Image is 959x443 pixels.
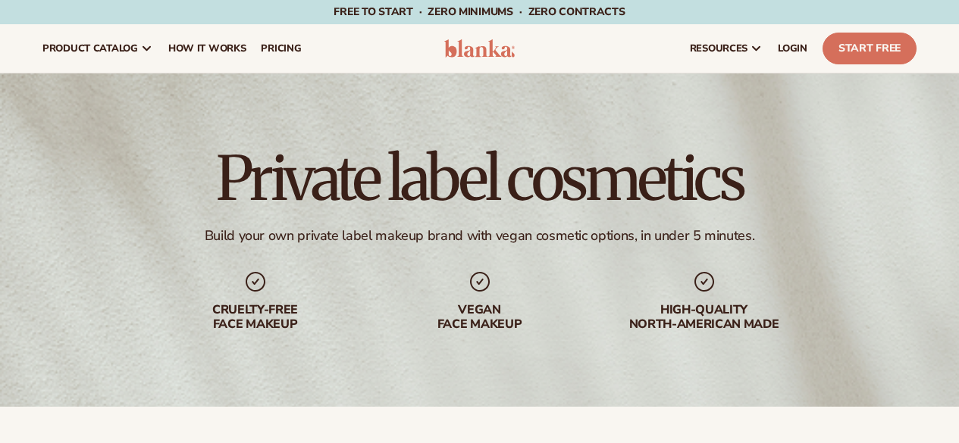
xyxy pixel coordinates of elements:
[778,42,807,55] span: LOGIN
[383,303,577,332] div: Vegan face makeup
[682,24,770,73] a: resources
[42,42,138,55] span: product catalog
[770,24,815,73] a: LOGIN
[216,148,743,209] h1: Private label cosmetics
[161,24,254,73] a: How It Works
[261,42,301,55] span: pricing
[690,42,747,55] span: resources
[607,303,801,332] div: High-quality North-american made
[158,303,353,332] div: Cruelty-free face makeup
[35,24,161,73] a: product catalog
[168,42,246,55] span: How It Works
[205,227,755,245] div: Build your own private label makeup brand with vegan cosmetic options, in under 5 minutes.
[444,39,516,58] img: logo
[253,24,309,73] a: pricing
[823,33,917,64] a: Start Free
[334,5,625,19] span: Free to start · ZERO minimums · ZERO contracts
